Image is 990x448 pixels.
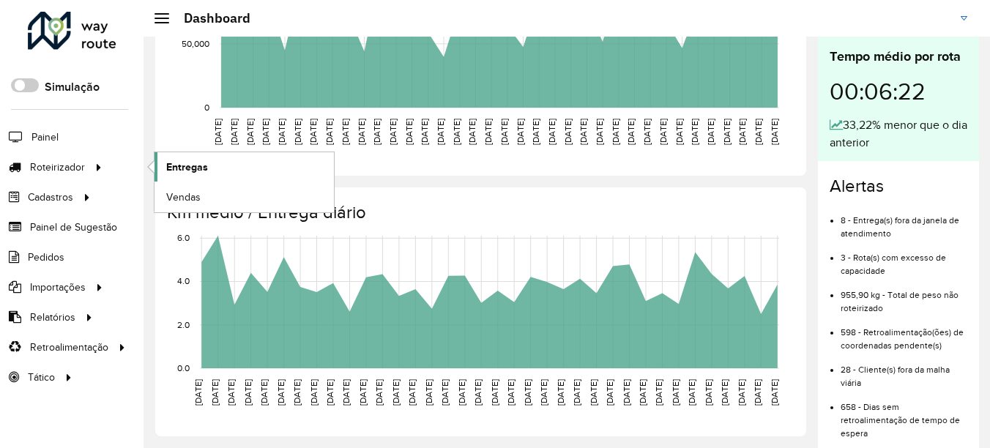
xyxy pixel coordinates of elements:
span: Pedidos [28,250,64,265]
text: [DATE] [277,119,286,145]
text: [DATE] [293,119,302,145]
span: Relatórios [30,310,75,325]
span: Roteirizador [30,160,85,175]
text: [DATE] [357,119,366,145]
text: 6.0 [177,233,190,242]
text: [DATE] [523,379,532,406]
text: [DATE] [674,119,684,145]
text: [DATE] [259,379,269,406]
h4: Km médio / Entrega diário [167,202,792,223]
div: 00:06:22 [830,67,967,116]
text: [DATE] [642,119,652,145]
span: Cadastros [28,190,73,205]
text: [DATE] [243,379,253,406]
span: Importações [30,280,86,295]
li: 955,90 kg - Total de peso não roteirizado [841,277,967,315]
text: [DATE] [704,379,713,406]
text: [DATE] [340,119,350,145]
text: [DATE] [440,379,450,406]
text: [DATE] [516,119,525,145]
text: [DATE] [770,119,779,145]
text: [DATE] [473,379,483,406]
text: [DATE] [654,379,663,406]
text: [DATE] [452,119,461,145]
h2: Dashboard [169,10,250,26]
div: Tempo médio por rota [830,47,967,67]
text: 2.0 [177,320,190,329]
text: [DATE] [737,119,747,145]
text: [DATE] [626,119,636,145]
text: [DATE] [722,119,732,145]
text: [DATE] [499,119,509,145]
text: [DATE] [706,119,715,145]
text: [DATE] [404,119,414,145]
text: [DATE] [226,379,236,406]
text: [DATE] [671,379,680,406]
text: [DATE] [611,119,620,145]
text: [DATE] [690,119,699,145]
text: [DATE] [324,119,334,145]
text: [DATE] [483,119,493,145]
text: [DATE] [531,119,540,145]
text: [DATE] [638,379,647,406]
text: [DATE] [424,379,433,406]
text: [DATE] [391,379,401,406]
span: Painel [31,130,59,145]
span: Entregas [166,160,208,175]
text: [DATE] [589,379,598,406]
text: [DATE] [556,379,565,406]
text: [DATE] [563,119,573,145]
text: 50,000 [182,39,209,48]
text: [DATE] [490,379,499,406]
text: [DATE] [261,119,270,145]
div: 33,22% menor que o dia anterior [830,116,967,152]
span: Painel de Sugestão [30,220,117,235]
h4: Alertas [830,176,967,197]
text: [DATE] [193,379,203,406]
span: Vendas [166,190,201,205]
text: [DATE] [341,379,351,406]
text: [DATE] [457,379,466,406]
text: [DATE] [276,379,286,406]
span: Tático [28,370,55,385]
text: [DATE] [388,119,398,145]
a: Entregas [155,152,334,182]
text: [DATE] [420,119,429,145]
li: 658 - Dias sem retroalimentação de tempo de espera [841,389,967,440]
text: [DATE] [358,379,368,406]
text: 0.0 [177,363,190,373]
span: Retroalimentação [30,340,108,355]
li: 8 - Entrega(s) fora da janela de atendimento [841,203,967,240]
text: [DATE] [622,379,631,406]
text: [DATE] [467,119,477,145]
text: 4.0 [177,277,190,286]
text: [DATE] [572,379,581,406]
text: [DATE] [229,119,239,145]
li: 598 - Retroalimentação(ões) de coordenadas pendente(s) [841,315,967,352]
text: [DATE] [372,119,382,145]
text: [DATE] [595,119,604,145]
text: [DATE] [770,379,779,406]
text: [DATE] [753,119,763,145]
label: Simulação [45,78,100,96]
text: [DATE] [309,379,319,406]
text: [DATE] [605,379,614,406]
text: 0 [204,102,209,112]
text: [DATE] [539,379,548,406]
text: [DATE] [737,379,746,406]
a: Vendas [155,182,334,212]
text: [DATE] [210,379,220,406]
li: 28 - Cliente(s) fora da malha viária [841,352,967,389]
text: [DATE] [245,119,255,145]
text: [DATE] [578,119,588,145]
text: [DATE] [720,379,729,406]
text: [DATE] [658,119,668,145]
text: [DATE] [436,119,445,145]
text: [DATE] [308,119,318,145]
text: [DATE] [374,379,384,406]
text: [DATE] [213,119,223,145]
text: [DATE] [547,119,557,145]
li: 3 - Rota(s) com excesso de capacidade [841,240,967,277]
text: [DATE] [325,379,335,406]
text: [DATE] [687,379,696,406]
